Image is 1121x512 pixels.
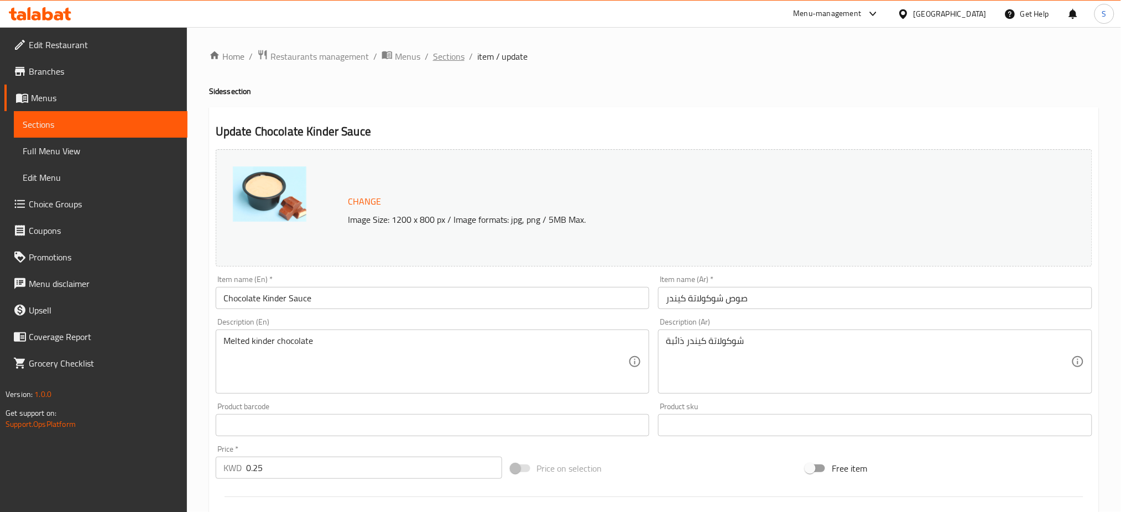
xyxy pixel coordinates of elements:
[246,457,502,479] input: Please enter price
[31,91,179,105] span: Menus
[23,144,179,158] span: Full Menu View
[29,65,179,78] span: Branches
[29,277,179,290] span: Menu disclaimer
[23,171,179,184] span: Edit Menu
[6,387,33,401] span: Version:
[6,417,76,431] a: Support.OpsPlatform
[29,330,179,343] span: Coverage Report
[425,50,429,63] li: /
[29,38,179,51] span: Edit Restaurant
[395,50,420,63] span: Menus
[209,86,1099,97] h4: Sides section
[257,49,369,64] a: Restaurants management
[14,138,187,164] a: Full Menu View
[14,164,187,191] a: Edit Menu
[29,197,179,211] span: Choice Groups
[223,461,242,474] p: KWD
[216,123,1092,140] h2: Update Chocolate Kinder Sauce
[469,50,473,63] li: /
[832,462,867,475] span: Free item
[209,50,244,63] a: Home
[537,462,602,475] span: Price on selection
[29,250,179,264] span: Promotions
[29,357,179,370] span: Grocery Checklist
[433,50,465,63] a: Sections
[14,111,187,138] a: Sections
[23,118,179,131] span: Sections
[658,287,1092,309] input: Enter name Ar
[216,414,650,436] input: Please enter product barcode
[29,304,179,317] span: Upsell
[270,50,369,63] span: Restaurants management
[4,323,187,350] a: Coverage Report
[348,194,381,210] span: Change
[4,217,187,244] a: Coupons
[666,336,1071,388] textarea: شوكولاتة كيندر ذائبة
[477,50,528,63] span: item / update
[233,166,306,222] img: mmw_638075529866570189
[4,58,187,85] a: Branches
[29,224,179,237] span: Coupons
[4,32,187,58] a: Edit Restaurant
[209,49,1099,64] nav: breadcrumb
[216,287,650,309] input: Enter name En
[343,213,975,226] p: Image Size: 1200 x 800 px / Image formats: jpg, png / 5MB Max.
[4,244,187,270] a: Promotions
[382,49,420,64] a: Menus
[794,7,862,20] div: Menu-management
[249,50,253,63] li: /
[34,387,51,401] span: 1.0.0
[373,50,377,63] li: /
[1102,8,1107,20] span: S
[223,336,629,388] textarea: Melted kinder chocolate
[914,8,987,20] div: [GEOGRAPHIC_DATA]
[4,191,187,217] a: Choice Groups
[4,85,187,111] a: Menus
[4,270,187,297] a: Menu disclaimer
[658,414,1092,436] input: Please enter product sku
[343,190,385,213] button: Change
[6,406,56,420] span: Get support on:
[4,297,187,323] a: Upsell
[4,350,187,377] a: Grocery Checklist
